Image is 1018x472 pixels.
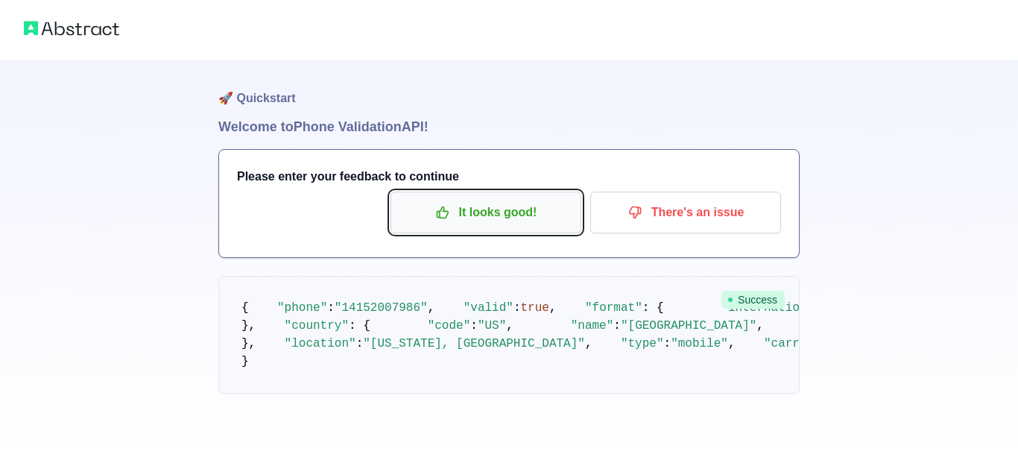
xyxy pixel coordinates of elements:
[24,18,119,39] img: Abstract logo
[642,301,664,315] span: : {
[613,319,621,333] span: :
[428,301,435,315] span: ,
[521,301,549,315] span: true
[327,301,335,315] span: :
[237,168,781,186] h3: Please enter your feedback to continue
[218,116,800,137] h1: Welcome to Phone Validation API!
[590,192,781,233] button: There's an issue
[664,337,671,350] span: :
[764,337,828,350] span: "carrier"
[728,337,736,350] span: ,
[721,291,785,309] span: Success
[464,301,513,315] span: "valid"
[585,337,592,350] span: ,
[621,319,756,333] span: "[GEOGRAPHIC_DATA]"
[470,319,478,333] span: :
[721,301,828,315] span: "international"
[363,337,585,350] span: "[US_STATE], [GEOGRAPHIC_DATA]"
[277,301,327,315] span: "phone"
[402,200,570,225] p: It looks good!
[241,301,249,315] span: {
[428,319,471,333] span: "code"
[349,319,370,333] span: : {
[335,301,428,315] span: "14152007986"
[285,319,349,333] span: "country"
[621,337,664,350] span: "type"
[506,319,513,333] span: ,
[601,200,770,225] p: There's an issue
[391,192,581,233] button: It looks good!
[671,337,728,350] span: "mobile"
[218,60,800,116] h1: 🚀 Quickstart
[513,301,521,315] span: :
[478,319,506,333] span: "US"
[585,301,642,315] span: "format"
[571,319,614,333] span: "name"
[756,319,764,333] span: ,
[285,337,356,350] span: "location"
[549,301,557,315] span: ,
[356,337,364,350] span: :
